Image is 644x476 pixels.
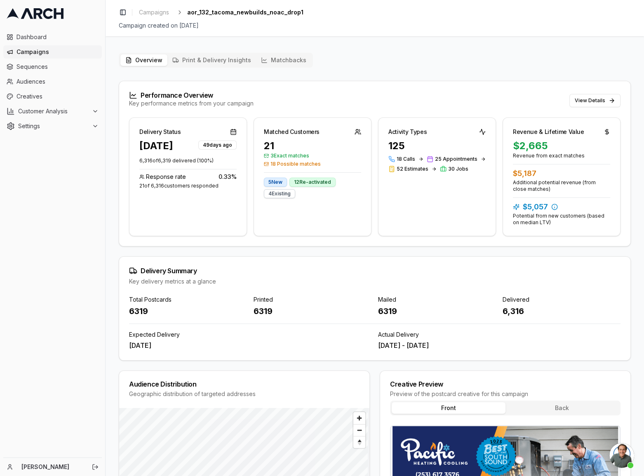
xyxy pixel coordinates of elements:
[136,7,303,18] nav: breadcrumb
[390,390,620,398] div: Preview of the postcard creative for this campaign
[352,437,366,447] span: Reset bearing to north
[3,60,102,73] a: Sequences
[3,120,102,133] button: Settings
[513,152,610,159] div: Revenue from exact matches
[3,105,102,118] button: Customer Analysis
[139,128,181,136] div: Delivery Status
[513,128,584,136] div: Revenue & Lifetime Value
[503,305,620,317] div: 6,316
[119,21,631,30] div: Campaign created on [DATE]
[139,157,237,164] p: 6,316 of 6,319 delivered ( 100 %)
[264,128,320,136] div: Matched Customers
[3,75,102,88] a: Audiences
[254,305,371,317] div: 6319
[448,166,468,172] span: 30 Jobs
[21,463,83,471] a: [PERSON_NAME]
[388,128,427,136] div: Activity Types
[378,295,496,304] div: Mailed
[3,90,102,103] a: Creatives
[167,54,256,66] button: Print & Delivery Insights
[139,183,237,189] div: 21 of 6,316 customers responded
[264,189,295,198] div: 4 Existing
[129,277,620,286] div: Key delivery metrics at a glance
[378,340,620,350] div: [DATE] - [DATE]
[378,305,496,317] div: 6319
[392,402,505,414] button: Front
[435,156,477,162] span: 25 Appointments
[219,173,237,181] span: 0.33 %
[146,173,186,181] span: Response rate
[388,139,486,152] div: 125
[254,295,371,304] div: Printed
[513,201,610,213] div: $5,057
[187,8,303,16] span: aor_132_tacoma_newbuilds_noac_drop1
[264,161,361,167] span: 18 Possible matches
[18,122,89,130] span: Settings
[129,381,360,387] div: Audience Distribution
[198,141,237,150] div: 49 days ago
[120,54,167,66] button: Overview
[136,7,172,18] a: Campaigns
[3,30,102,44] a: Dashboard
[513,179,610,192] div: Additional potential revenue (from close matches)
[18,107,89,115] span: Customer Analysis
[16,77,99,86] span: Audiences
[139,8,169,16] span: Campaigns
[289,178,336,187] div: 12 Re-activated
[505,402,619,414] button: Back
[89,461,101,473] button: Log out
[256,54,311,66] button: Matchbacks
[609,443,634,468] a: Open chat
[353,424,365,436] button: Zoom out
[353,412,365,424] button: Zoom in
[353,436,365,448] button: Reset bearing to north
[16,92,99,101] span: Creatives
[16,48,99,56] span: Campaigns
[3,45,102,59] a: Campaigns
[16,33,99,41] span: Dashboard
[397,166,428,172] span: 52 Estimates
[16,63,99,71] span: Sequences
[129,390,360,398] div: Geographic distribution of targeted addresses
[198,139,237,150] button: 49days ago
[513,168,610,179] div: $5,187
[569,94,620,107] button: View Details
[129,295,247,304] div: Total Postcards
[378,331,620,339] div: Actual Delivery
[513,213,610,226] div: Potential from new customers (based on median LTV)
[264,139,361,152] div: 21
[503,295,620,304] div: Delivered
[129,305,247,317] div: 6319
[129,340,371,350] div: [DATE]
[129,331,371,339] div: Expected Delivery
[390,381,620,387] div: Creative Preview
[264,178,287,187] div: 5 New
[129,99,254,108] div: Key performance metrics from your campaign
[129,91,254,99] div: Performance Overview
[139,139,173,152] div: [DATE]
[129,267,620,275] div: Delivery Summary
[264,152,361,159] span: 3 Exact matches
[513,139,610,152] div: $2,665
[397,156,415,162] span: 18 Calls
